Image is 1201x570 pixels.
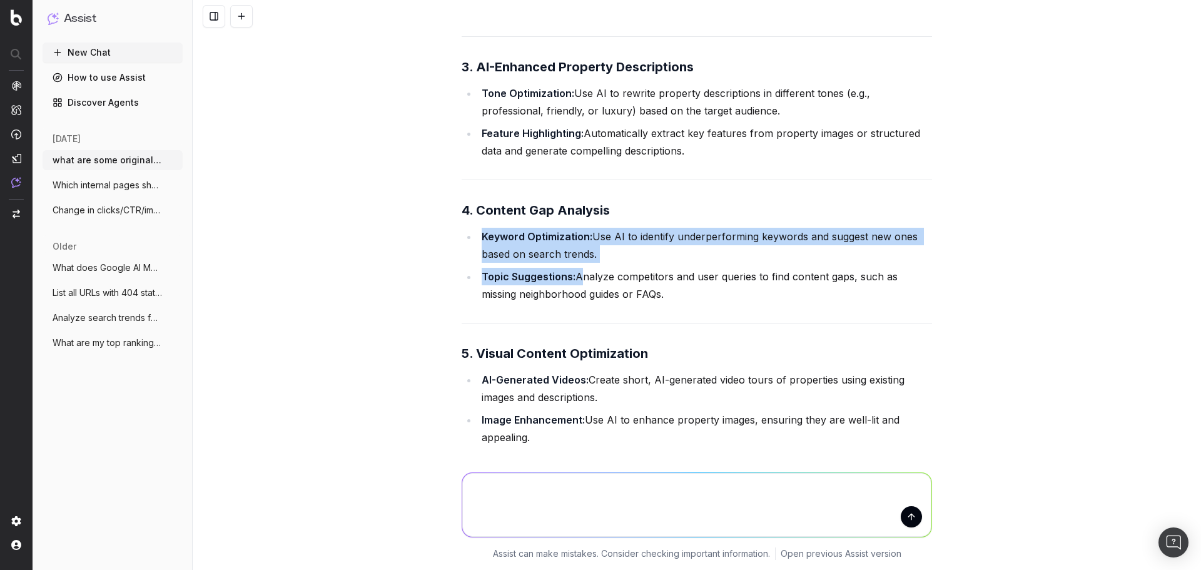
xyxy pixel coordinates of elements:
[43,308,183,328] button: Analyze search trends for: "houses for r
[478,371,932,406] li: Create short, AI-generated video tours of properties using existing images and descriptions.
[48,13,59,24] img: Assist
[43,68,183,88] a: How to use Assist
[64,10,96,28] h1: Assist
[482,230,592,243] strong: Keyword Optimization:
[43,175,183,195] button: Which internal pages should I link to fr
[53,287,163,299] span: List all URLs with 404 status code from
[11,104,21,115] img: Intelligence
[781,547,901,560] a: Open previous Assist version
[53,179,163,191] span: Which internal pages should I link to fr
[53,240,76,253] span: older
[43,93,183,113] a: Discover Agents
[53,262,163,274] span: What does Google AI Mode say about 'hous
[53,133,81,145] span: [DATE]
[493,547,770,560] p: Assist can make mistakes. Consider checking important information.
[43,258,183,278] button: What does Google AI Mode say about 'hous
[11,540,21,550] img: My account
[53,337,163,349] span: What are my top ranking pages?
[478,228,932,263] li: Use AI to identify underperforming keywords and suggest new ones based on search trends.
[478,268,932,303] li: Analyze competitors and user queries to find content gaps, such as missing neighborhood guides or...
[11,516,21,526] img: Setting
[462,203,610,218] strong: 4. Content Gap Analysis
[462,59,694,74] strong: 3. AI-Enhanced Property Descriptions
[48,10,178,28] button: Assist
[53,312,163,324] span: Analyze search trends for: "houses for r
[482,374,589,386] strong: AI-Generated Videos:
[482,87,574,99] strong: Tone Optimization:
[53,204,163,216] span: Change in clicks/CTR/impressions over la
[43,150,183,170] button: what are some original ideas about optim
[482,270,575,283] strong: Topic Suggestions:
[11,129,21,140] img: Activation
[43,333,183,353] button: What are my top ranking pages?
[43,43,183,63] button: New Chat
[478,84,932,120] li: Use AI to rewrite property descriptions in different tones (e.g., professional, friendly, or luxu...
[482,127,584,140] strong: Feature Highlighting:
[11,9,22,26] img: Botify logo
[478,125,932,160] li: Automatically extract key features from property images or structured data and generate compellin...
[43,200,183,220] button: Change in clicks/CTR/impressions over la
[482,414,585,426] strong: Image Enhancement:
[462,346,648,361] strong: 5. Visual Content Optimization
[11,81,21,91] img: Analytics
[478,411,932,446] li: Use AI to enhance property images, ensuring they are well-lit and appealing.
[11,177,21,188] img: Assist
[13,210,20,218] img: Switch project
[43,283,183,303] button: List all URLs with 404 status code from
[53,154,163,166] span: what are some original ideas about optim
[11,153,21,163] img: Studio
[1158,527,1188,557] div: Open Intercom Messenger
